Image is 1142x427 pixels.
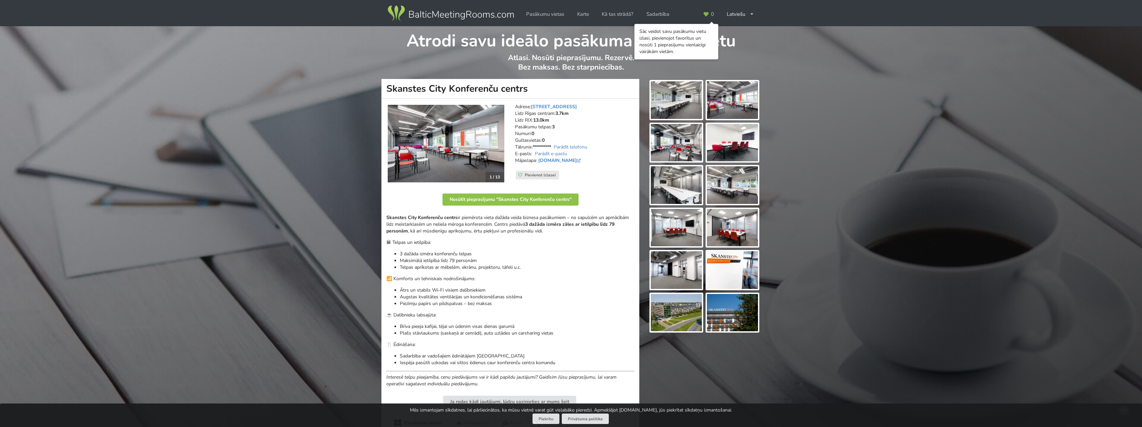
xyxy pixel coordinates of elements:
[531,103,577,110] a: [STREET_ADDRESS]
[442,194,579,206] button: Nosūtīt pieprasījumu "Skanstes City Konferenču centrs"
[554,144,587,150] a: Parādīt telefonu
[521,8,569,21] a: Pasākumu vietas
[538,157,582,164] a: [DOMAIN_NAME]
[386,275,634,282] p: 📶 Komforts un tehniskais nodrošinājums:
[707,124,758,162] img: Skanstes City Konferenču centrs | Rīga | Pasākumu vieta - galerijas bilde
[400,300,634,307] p: Piezīmju papīrs un pildspalvas – bez maksas
[533,414,559,424] button: Piekrītu
[400,294,634,300] p: Augstas kvalitātes ventilācijas un kondicionēšanas sistēma
[651,124,702,162] img: Skanstes City Konferenču centrs | Rīga | Pasākumu vieta - galerijas bilde
[381,79,639,99] h1: Skanstes City Konferenču centrs
[386,312,634,318] p: ☕️ Dalībnieku labsajūta:
[562,414,609,424] a: Privātuma politika
[400,257,634,264] p: Maksimālā ietilpība līdz 79 personām
[386,4,515,23] img: Baltic Meeting Rooms
[400,251,634,257] p: 3 dažāda izmēra konferenču telpas
[711,12,714,17] span: 0
[707,294,758,332] img: Skanstes City Konferenču centrs | Rīga | Pasākumu vieta - galerijas bilde
[386,374,617,387] em: Interesē telpu pieejamība, cenu piedāvājums vai ir kādi papildu jautājumi? Gaidīsim Jūsu pieprasī...
[388,105,504,183] img: Konferenču centrs | Rīga | Skanstes City Konferenču centrs
[552,124,555,130] strong: 3
[386,214,634,234] p: ir piemērota vieta dažāda veida biznesa pasākumiem – no sapulcēm un apmācībām līdz meistarklasēm ...
[386,341,634,348] p: 🍴 Ēdināšana:
[400,353,634,359] p: Sadarbība ar vadošajiem ēdinātājiem [GEOGRAPHIC_DATA]
[443,396,576,408] button: Ja rodas kādi jautājumi, lūdzu sazinieties ar mums šeit
[386,239,634,246] p: 🏛 Telpas un ietilpība:
[535,151,567,157] a: Parādīt e-pastu
[400,287,634,294] p: Ātrs un stabils Wi-Fi visiem dalībniekiem
[386,221,615,234] strong: 3 dažāda izmēra zāles ar ietilpību līdz 79 personām
[707,251,758,289] img: Skanstes City Konferenču centrs | Rīga | Pasākumu vieta - galerijas bilde
[400,323,634,330] p: Brīva pieeja kafijai, tējai un ūdenim visas dienas garumā
[542,137,545,143] strong: 0
[707,209,758,247] img: Skanstes City Konferenču centrs | Rīga | Pasākumu vieta - galerijas bilde
[707,81,758,119] img: Skanstes City Konferenču centrs | Rīga | Pasākumu vieta - galerijas bilde
[532,130,534,137] strong: 0
[515,103,634,171] address: Adrese: Līdz Rīgas centram: Līdz RIX: Pasākumu telpas: Numuri: Gultasvietas: Tālrunis: E-pasts: M...
[651,294,702,332] img: Skanstes City Konferenču centrs | Rīga | Pasākumu vieta - galerijas bilde
[525,172,556,178] span: Pievienot izlasei
[555,110,568,117] strong: 3.7km
[597,8,638,21] a: Kā tas strādā?
[651,166,702,204] img: Skanstes City Konferenču centrs | Rīga | Pasākumu vieta - galerijas bilde
[707,166,758,204] img: Skanstes City Konferenču centrs | Rīga | Pasākumu vieta - galerijas bilde
[382,26,760,52] h1: Atrodi savu ideālo pasākuma norises vietu
[400,330,634,337] p: Plašs stāvlaukums (saskaņā ar cenrādi), auto uzlādes un carsharing vietas
[485,172,504,182] div: 1 / 13
[400,359,634,366] p: Iespēja pasūtīt uzkodas vai siltos ēdienus caur konferenču centra komandu
[386,214,458,221] strong: Skanstes City Konferenču centrs
[639,28,713,55] div: Sāc veidot savu pasākumu vietu izlasi, pievienojot favorītus un nosūti 1 pieprasījumu vienlaicīgi...
[533,117,549,123] strong: 13.0km
[722,8,759,21] div: Latviešu
[651,251,702,289] img: Skanstes City Konferenču centrs | Rīga | Pasākumu vieta - galerijas bilde
[388,105,504,183] a: Konferenču centrs | Rīga | Skanstes City Konferenču centrs 1 / 13
[642,8,674,21] a: Sadarbība
[382,53,760,79] p: Atlasi. Nosūti pieprasījumu. Rezervē. Bez maksas. Bez starpniecības.
[400,264,634,271] p: Telpas aprīkotas ar mēbelēm, ekrānu, projektoru, tāfeli u.c.
[651,81,702,119] img: Skanstes City Konferenču centrs | Rīga | Pasākumu vieta - galerijas bilde
[573,8,594,21] a: Karte
[651,209,702,247] img: Skanstes City Konferenču centrs | Rīga | Pasākumu vieta - galerijas bilde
